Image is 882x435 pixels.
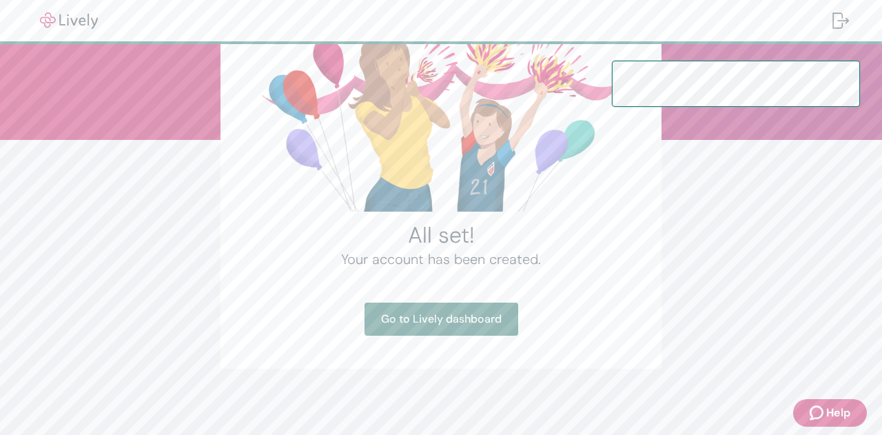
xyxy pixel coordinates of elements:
[30,12,107,29] img: Lively
[793,399,867,427] button: Zendesk support iconHelp
[810,405,826,421] svg: Zendesk support icon
[365,303,518,336] a: Go to Lively dashboard
[826,405,850,421] span: Help
[821,4,860,37] button: Log out
[254,221,628,249] h2: All set!
[254,249,628,270] h4: Your account has been created.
